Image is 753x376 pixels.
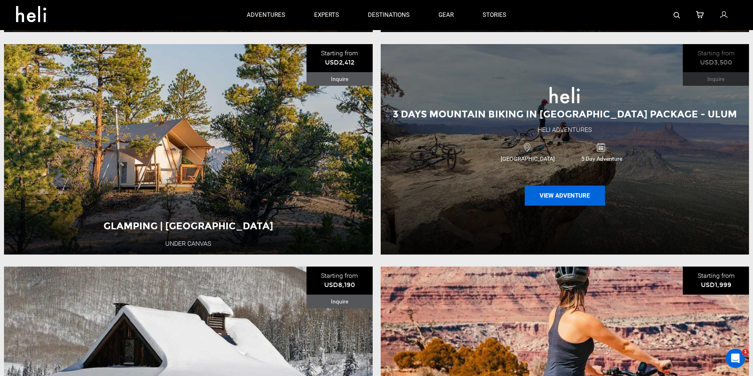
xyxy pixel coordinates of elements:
span: 3 Days Mountain Biking in [GEOGRAPHIC_DATA] Package - Ulum [393,108,737,120]
span: 5 Day Adventure [565,155,639,163]
iframe: Intercom live chat [726,349,745,368]
img: images [550,87,580,103]
button: View Adventure [525,186,605,206]
img: search-bar-icon.svg [674,12,680,18]
p: experts [314,11,339,19]
p: destinations [368,11,410,19]
span: 1 [742,349,749,355]
div: Heli Adventures [538,125,592,135]
p: adventures [247,11,285,19]
span: [GEOGRAPHIC_DATA] [491,155,565,163]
